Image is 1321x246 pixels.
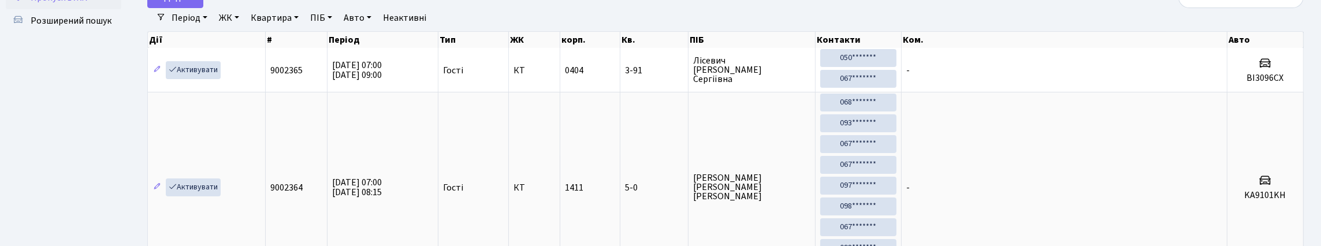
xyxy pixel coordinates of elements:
a: ЖК [214,8,244,28]
a: ПІБ [306,8,337,28]
span: КТ [513,183,555,192]
span: 1411 [565,181,583,194]
span: 3-91 [625,66,684,75]
th: Ком. [902,32,1227,48]
span: 0404 [565,64,583,77]
th: Період [328,32,438,48]
span: КТ [513,66,555,75]
span: 5-0 [625,183,684,192]
span: [PERSON_NAME] [PERSON_NAME] [PERSON_NAME] [693,173,810,201]
span: [DATE] 07:00 [DATE] 08:15 [332,176,382,199]
span: 9002365 [270,64,303,77]
th: Тип [438,32,509,48]
th: ЖК [509,32,560,48]
span: Гості [443,183,463,192]
a: Квартира [246,8,303,28]
span: - [906,181,910,194]
a: Активувати [166,61,221,79]
span: Лісевич [PERSON_NAME] Сергіївна [693,56,810,84]
th: Авто [1227,32,1304,48]
a: Авто [339,8,376,28]
h5: ВІ3096СХ [1232,73,1298,84]
h5: KA9101KH [1232,190,1298,201]
span: - [906,64,910,77]
a: Розширений пошук [6,9,121,32]
span: 9002364 [270,181,303,194]
span: [DATE] 07:00 [DATE] 09:00 [332,59,382,81]
span: Гості [443,66,463,75]
th: Кв. [620,32,689,48]
a: Активувати [166,178,221,196]
th: корп. [560,32,620,48]
span: Розширений пошук [31,14,111,27]
a: Неактивні [378,8,431,28]
a: Період [167,8,212,28]
th: # [266,32,328,48]
th: ПІБ [689,32,816,48]
th: Дії [148,32,266,48]
th: Контакти [816,32,902,48]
